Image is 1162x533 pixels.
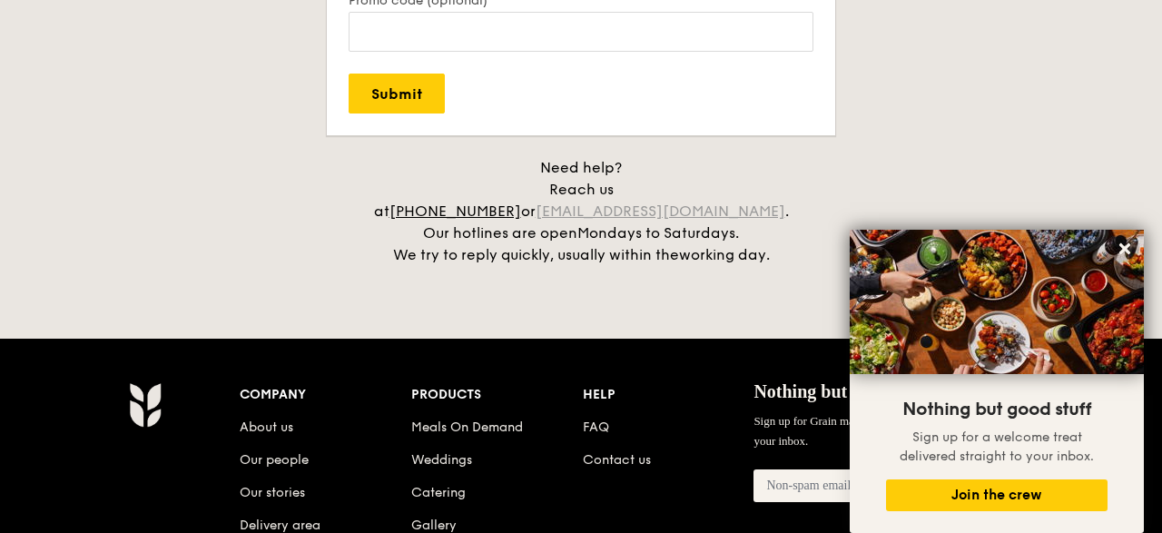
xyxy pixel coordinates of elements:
div: Company [240,382,411,408]
a: Delivery area [240,518,320,533]
span: working day. [679,246,770,263]
a: Gallery [411,518,457,533]
span: Mondays to Saturdays. [577,224,739,242]
a: Catering [411,485,466,500]
span: Sign up for Grain mail and get a welcome treat delivered straight to your inbox. [753,414,1073,448]
img: AYc88T3wAAAABJRU5ErkJggg== [129,382,161,428]
a: [EMAIL_ADDRESS][DOMAIN_NAME] [536,202,785,220]
span: Nothing but good stuff [902,399,1091,420]
a: Our stories [240,485,305,500]
a: Contact us [583,452,651,468]
a: Weddings [411,452,472,468]
div: Products [411,382,583,408]
button: Join the crew [886,479,1108,511]
a: [PHONE_NUMBER] [389,202,521,220]
a: FAQ [583,419,609,435]
div: Need help? Reach us at or . Our hotlines are open We try to reply quickly, usually within the [354,157,808,266]
a: Our people [240,452,309,468]
div: Help [583,382,754,408]
a: Meals On Demand [411,419,523,435]
input: Non-spam email address [753,469,955,502]
button: Close [1110,234,1139,263]
input: Submit [349,74,445,114]
img: DSC07876-Edit02-Large.jpeg [850,230,1144,374]
span: Nothing but good stuff [753,381,929,401]
span: Sign up for a welcome treat delivered straight to your inbox. [900,429,1094,464]
a: About us [240,419,293,435]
